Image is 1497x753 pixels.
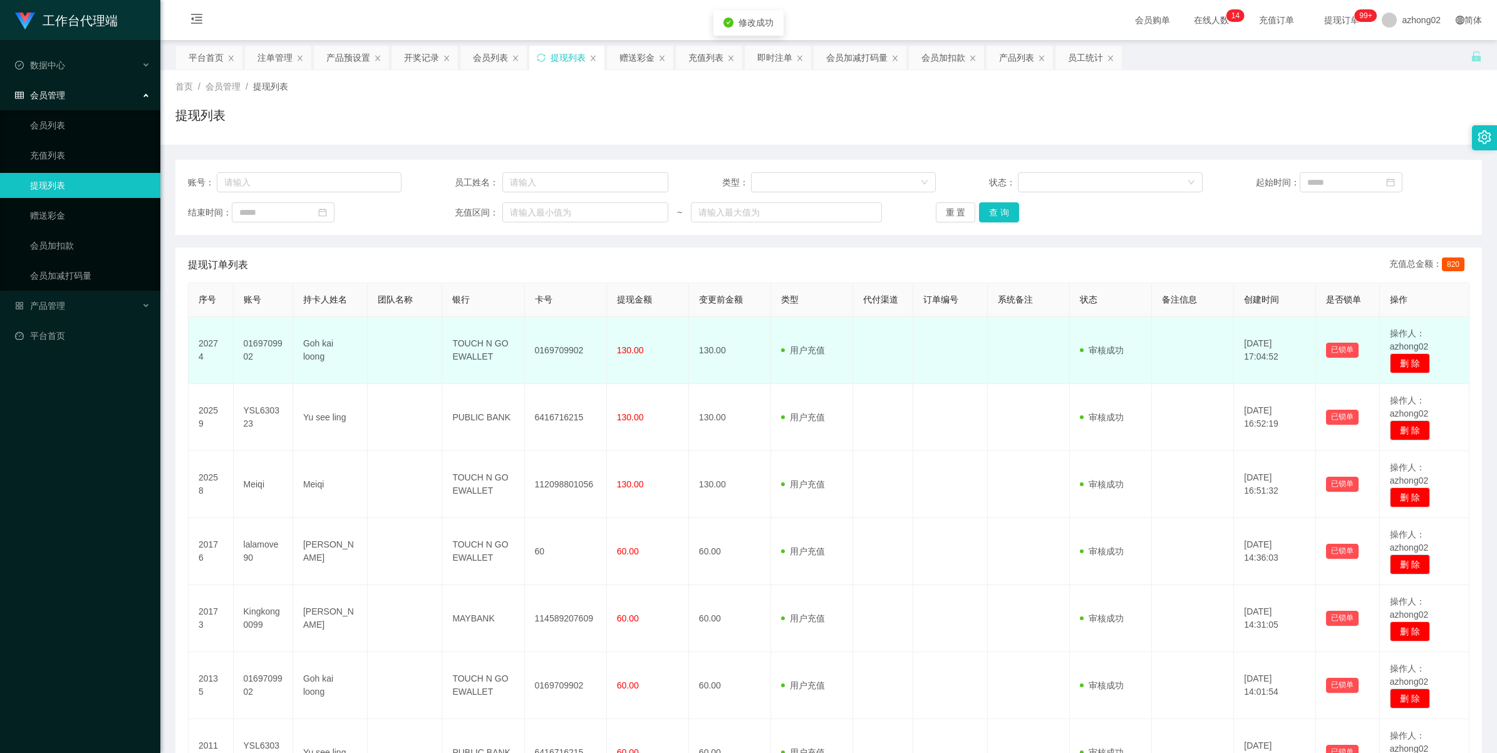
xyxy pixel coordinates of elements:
[1080,479,1124,489] span: 审核成功
[688,46,723,70] div: 充值列表
[234,652,293,719] td: 0169709902
[727,55,735,62] i: 图标: close
[234,518,293,585] td: lalamove90
[234,317,293,384] td: 0169709902
[293,451,368,518] td: Meiqi
[1318,16,1365,24] span: 提现订单
[617,412,644,422] span: 130.00
[502,172,668,192] input: 请输入
[923,294,958,304] span: 订单编号
[293,585,368,652] td: [PERSON_NAME]
[1234,585,1316,652] td: [DATE] 14:31:05
[1390,596,1429,620] span: 操作人：azhong02
[689,585,771,652] td: 60.00
[617,479,644,489] span: 130.00
[15,301,24,310] i: 图标: appstore-o
[1326,611,1359,626] button: 已锁单
[175,81,193,91] span: 首页
[189,451,234,518] td: 20258
[738,18,774,28] span: 修改成功
[234,585,293,652] td: Kingkong0099
[525,585,607,652] td: 114589207609
[404,46,439,70] div: 开奖记录
[188,176,217,189] span: 账号：
[512,55,519,62] i: 图标: close
[921,46,965,70] div: 会员加扣款
[1080,546,1124,556] span: 审核成功
[617,546,639,556] span: 60.00
[969,55,976,62] i: 图标: close
[1234,384,1316,451] td: [DATE] 16:52:19
[1226,9,1245,22] sup: 14
[442,652,524,719] td: TOUCH N GO EWALLET
[1390,529,1429,553] span: 操作人：azhong02
[30,233,150,258] a: 会员加扣款
[257,46,293,70] div: 注单管理
[1442,257,1464,271] span: 820
[318,208,327,217] i: 图标: calendar
[43,1,118,41] h1: 工作台代理端
[722,176,752,189] span: 类型：
[189,518,234,585] td: 20176
[188,206,232,219] span: 结束时间：
[525,518,607,585] td: 60
[1390,688,1430,709] button: 删 除
[189,384,234,451] td: 20259
[1244,294,1279,304] span: 创建时间
[244,294,261,304] span: 账号
[1390,420,1430,440] button: 删 除
[199,294,216,304] span: 序号
[15,15,118,25] a: 工作台代理端
[617,294,652,304] span: 提现金额
[1107,55,1114,62] i: 图标: close
[1080,345,1124,355] span: 审核成功
[30,173,150,198] a: 提现列表
[1234,451,1316,518] td: [DATE] 16:51:32
[374,55,381,62] i: 图标: close
[217,172,401,192] input: 请输入
[525,384,607,451] td: 6416716215
[227,55,235,62] i: 图标: close
[1188,16,1235,24] span: 在线人数
[442,384,524,451] td: PUBLIC BANK
[1326,544,1359,559] button: 已锁单
[234,451,293,518] td: Meiqi
[1162,294,1197,304] span: 备注信息
[691,202,882,222] input: 请输入最大值为
[689,451,771,518] td: 130.00
[1390,462,1429,486] span: 操作人：azhong02
[863,294,898,304] span: 代付渠道
[525,451,607,518] td: 112098801056
[198,81,200,91] span: /
[537,53,546,62] i: 图标: sync
[525,652,607,719] td: 0169709902
[1038,55,1045,62] i: 图标: close
[293,652,368,719] td: Goh kai loong
[502,202,668,222] input: 请输入最小值为
[175,106,225,125] h1: 提现列表
[443,55,450,62] i: 图标: close
[455,176,502,189] span: 员工姓名：
[1234,317,1316,384] td: [DATE] 17:04:52
[15,91,24,100] i: 图标: table
[30,143,150,168] a: 充值列表
[1256,176,1300,189] span: 起始时间：
[1390,621,1430,641] button: 删 除
[781,546,825,556] span: 用户充值
[1390,487,1430,507] button: 删 除
[826,46,888,70] div: 会员加减打码量
[1234,652,1316,719] td: [DATE] 14:01:54
[15,301,65,311] span: 产品管理
[781,345,825,355] span: 用户充值
[326,46,370,70] div: 产品预设置
[15,90,65,100] span: 会员管理
[1354,9,1377,22] sup: 1065
[378,294,413,304] span: 团队名称
[293,384,368,451] td: Yu see ling
[30,203,150,228] a: 赠送彩金
[1471,51,1482,62] i: 图标: unlock
[1326,343,1359,358] button: 已锁单
[253,81,288,91] span: 提现列表
[303,294,347,304] span: 持卡人姓名
[998,294,1033,304] span: 系统备注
